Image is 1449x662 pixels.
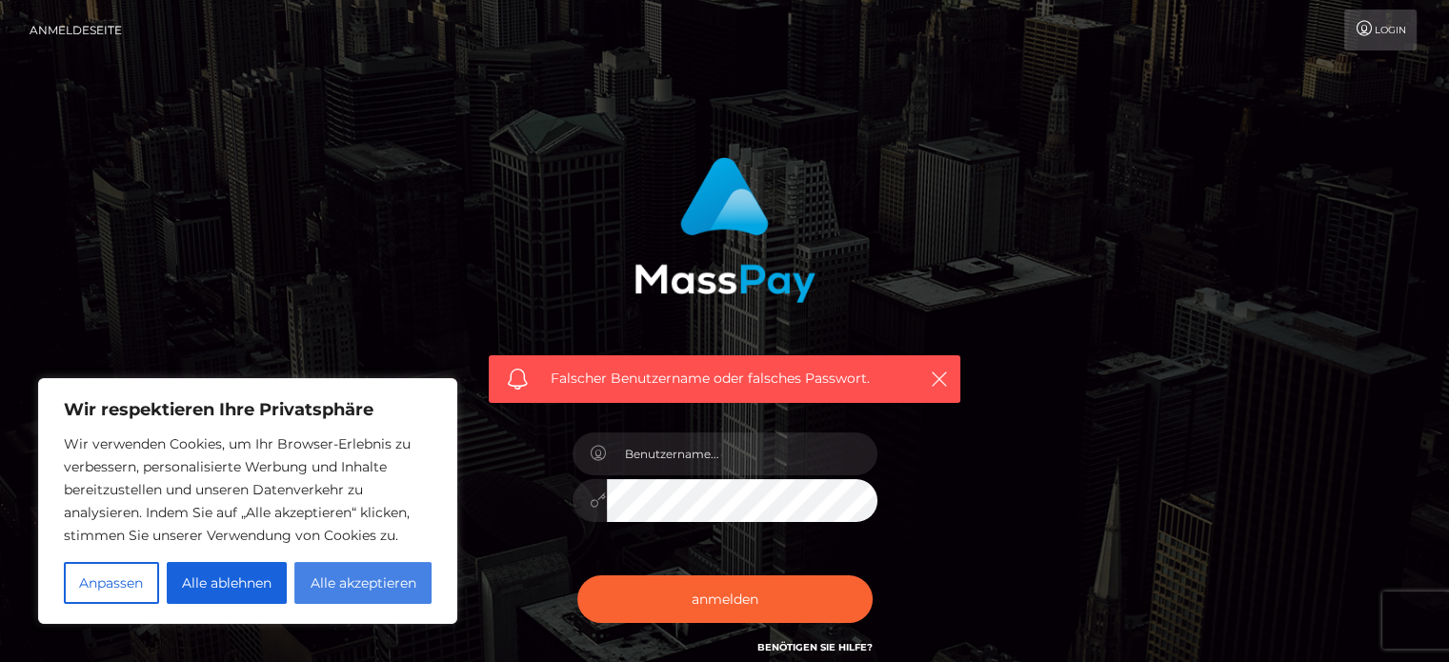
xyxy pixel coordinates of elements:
font: Alle ablehnen [182,574,272,592]
div: Wir respektieren Ihre Privatsphäre [38,378,457,624]
img: MassPay-Anmeldung [634,157,815,303]
button: anmelden [577,575,873,623]
font: Alle akzeptieren [311,574,416,592]
font: Login [1375,24,1406,36]
a: Login [1344,10,1417,50]
button: Alle ablehnen [167,562,288,604]
a: Benötigen Sie Hilfe? [757,641,873,653]
a: Anmeldeseite [30,10,122,50]
font: Wir respektieren Ihre Privatsphäre [64,399,373,420]
button: Alle akzeptieren [294,562,432,604]
button: Anpassen [64,562,159,604]
font: Anpassen [79,574,143,592]
font: Anmeldeseite [30,23,122,37]
font: anmelden [692,591,758,608]
font: Wir verwenden Cookies, um Ihr Browser-Erlebnis zu verbessern, personalisierte Werbung und Inhalte... [64,435,411,544]
font: Falscher Benutzername oder falsches Passwort. [551,370,870,387]
input: Benutzername... [607,432,877,475]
